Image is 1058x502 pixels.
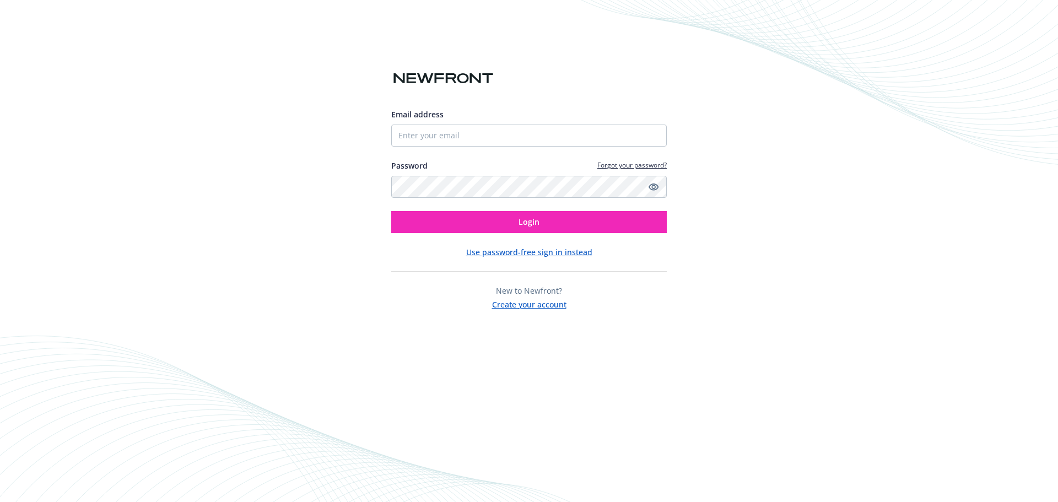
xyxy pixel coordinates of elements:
[597,160,667,170] a: Forgot your password?
[391,69,495,88] img: Newfront logo
[391,160,428,171] label: Password
[647,180,660,193] a: Show password
[391,211,667,233] button: Login
[496,285,562,296] span: New to Newfront?
[492,296,566,310] button: Create your account
[391,125,667,147] input: Enter your email
[466,246,592,258] button: Use password-free sign in instead
[519,217,539,227] span: Login
[391,109,444,120] span: Email address
[391,176,667,198] input: Enter your password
